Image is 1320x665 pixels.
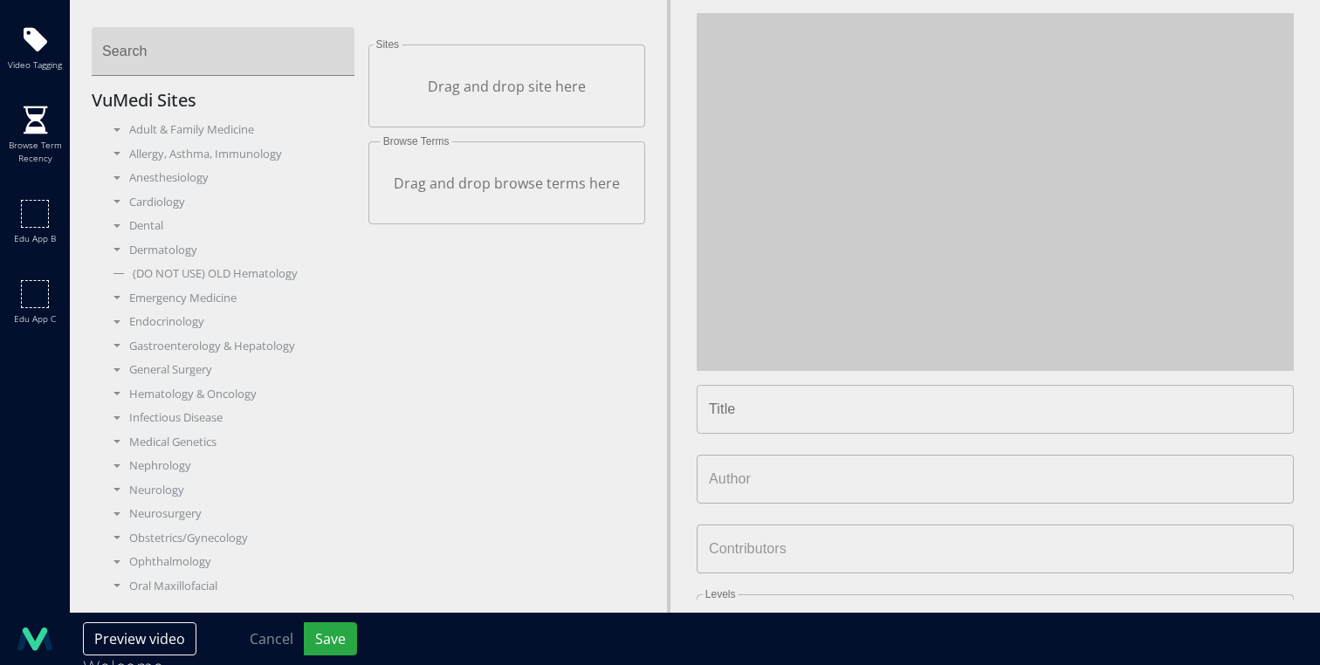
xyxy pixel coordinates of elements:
div: (DO NOT USE) OLD Hematology [105,265,355,283]
label: Browse Terms [381,136,452,147]
div: Cardiology [105,194,355,211]
p: Drag and drop site here [382,76,632,97]
span: Video tagging [8,58,62,72]
div: Anesthesiology [105,169,355,187]
div: Gastroenterology & Hepatology [105,338,355,355]
div: Nephrology [105,457,355,475]
div: Neurosurgery [105,505,355,523]
div: Hematology & Oncology [105,386,355,403]
div: Dental [105,217,355,235]
div: Endocrinology [105,313,355,331]
label: Levels [703,589,739,600]
button: Save [304,622,357,655]
button: Cancel [238,622,305,655]
span: Edu app b [14,232,56,245]
button: Preview video [83,622,196,655]
h5: VuMedi Sites [92,90,368,111]
div: Medical Genetics [105,434,355,451]
p: Drag and drop browse terms here [382,173,632,194]
div: Obstetrics/Gynecology [105,530,355,547]
div: Emergency Medicine [105,290,355,307]
div: Ophthalmology [105,553,355,571]
div: Allergy, Asthma, Immunology [105,146,355,163]
div: General Surgery [105,361,355,379]
div: Adult & Family Medicine [105,121,355,139]
span: Edu app c [14,312,56,326]
label: Sites [373,39,402,50]
div: Dermatology [105,242,355,259]
div: Neurology [105,482,355,499]
div: Oral Maxillofacial [105,578,355,595]
div: Infectious Disease [105,409,355,427]
span: Browse term recency [4,139,65,165]
img: logo [17,621,52,656]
